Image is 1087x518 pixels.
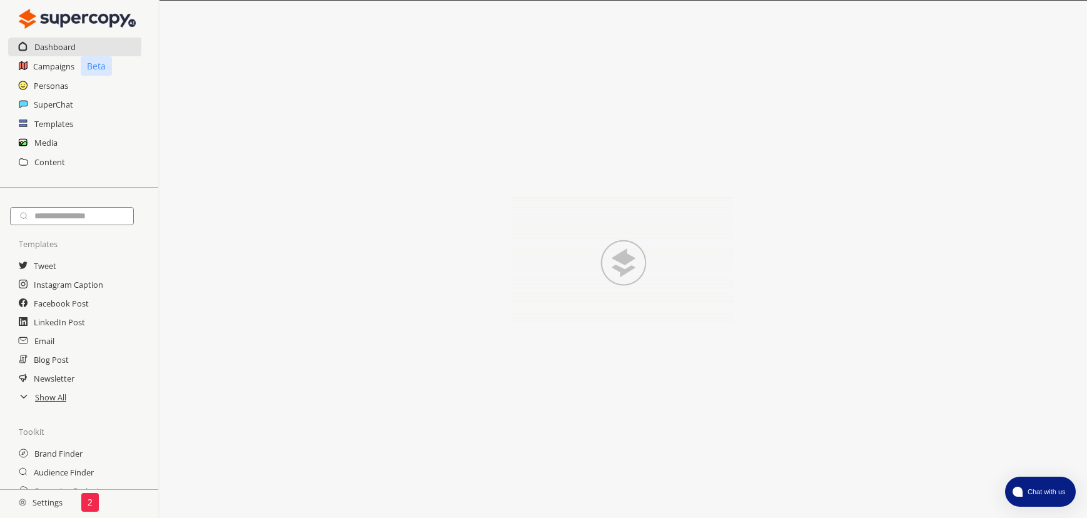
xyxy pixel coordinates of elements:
a: Campaigns [33,57,74,76]
span: Chat with us [1023,487,1068,497]
a: Audience Finder [34,463,94,482]
a: Personas [34,76,68,95]
p: Beta [81,56,112,76]
a: SuperChat [34,95,73,114]
a: Dashboard [34,38,76,56]
a: Media [34,133,58,152]
img: Close [486,197,761,322]
a: Blog Post [34,350,69,369]
a: Facebook Post [34,294,89,313]
a: Content [34,153,65,171]
a: Campaign Brainstorm [34,482,115,500]
a: Instagram Caption [34,275,103,294]
a: LinkedIn Post [34,313,85,332]
a: Newsletter [34,369,74,388]
a: Tweet [34,256,56,275]
a: Brand Finder [34,444,83,463]
button: atlas-launcher [1005,477,1076,507]
a: Email [34,332,54,350]
a: Show All [35,388,66,407]
img: Close [19,499,26,506]
p: 2 [88,497,93,507]
a: Templates [34,114,73,133]
img: Close [19,6,136,31]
